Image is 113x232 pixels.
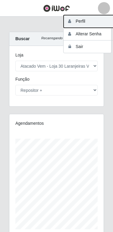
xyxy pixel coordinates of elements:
i: Recarregando em 27 segundos... [41,36,90,40]
img: CoreUI Logo [43,5,70,12]
div: Agendamentos [15,120,98,127]
label: Loja [15,52,23,58]
label: Função [15,76,30,82]
strong: Buscar [15,36,30,41]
